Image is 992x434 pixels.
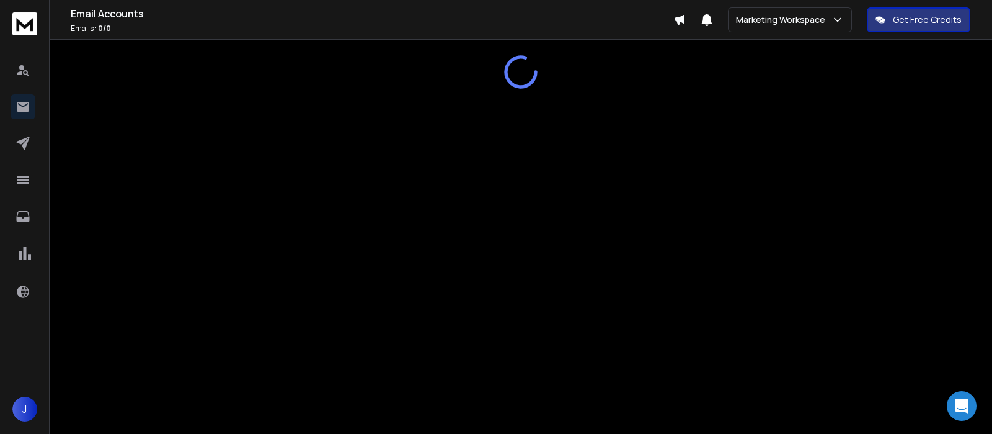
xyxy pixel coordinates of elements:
[736,14,830,26] p: Marketing Workspace
[98,23,111,34] span: 0 / 0
[12,397,37,422] button: J
[947,391,976,421] div: Open Intercom Messenger
[71,6,673,21] h1: Email Accounts
[867,7,970,32] button: Get Free Credits
[12,12,37,35] img: logo
[893,14,962,26] p: Get Free Credits
[71,24,673,34] p: Emails :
